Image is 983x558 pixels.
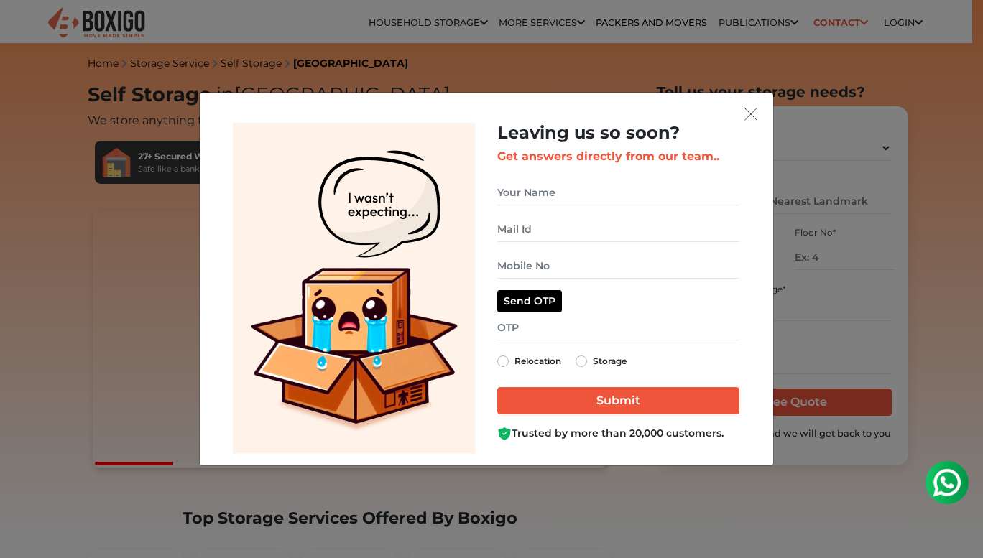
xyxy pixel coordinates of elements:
[514,353,561,370] label: Relocation
[744,108,757,121] img: exit
[497,149,739,163] h3: Get answers directly from our team..
[593,353,627,370] label: Storage
[233,123,476,454] img: Lead Welcome Image
[497,180,739,205] input: Your Name
[497,290,562,312] button: Send OTP
[497,427,512,441] img: Boxigo Customer Shield
[14,14,43,43] img: whatsapp-icon.svg
[497,217,739,242] input: Mail Id
[497,254,739,279] input: Mobile No
[497,123,739,144] h2: Leaving us so soon?
[497,387,739,414] input: Submit
[497,315,739,340] input: OTP
[497,426,739,441] div: Trusted by more than 20,000 customers.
